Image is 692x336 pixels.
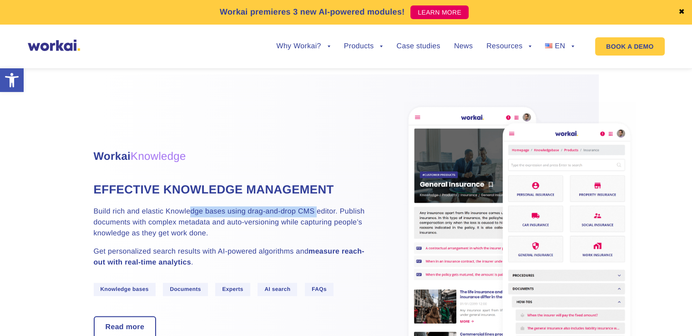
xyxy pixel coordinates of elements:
span: Documents [163,283,207,296]
a: ✖ [678,9,685,16]
h4: Effective knowledge management [94,181,367,198]
span: FAQs [305,283,333,296]
span: Experts [215,283,250,296]
span: Knowledge bases [94,283,156,296]
a: Resources [486,43,531,50]
p: Build rich and elastic Knowledge bases using drag-and-drop CMS editor. Publish documents with com... [94,206,367,239]
p: Workai premieres 3 new AI-powered modules! [220,6,405,18]
p: Get personalized search results with AI-powered algorithms and . [94,246,367,268]
a: Case studies [396,43,440,50]
span: AI search [258,283,297,296]
a: BOOK A DEMO [595,37,664,56]
a: Products [344,43,383,50]
strong: measure reach-out with real-time analytics [94,248,364,266]
span: EN [555,42,565,50]
a: LEARN MORE [410,5,469,19]
a: Why Workai? [276,43,330,50]
span: Knowledge [131,150,186,163]
a: News [454,43,473,50]
h3: Workai [94,148,367,165]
